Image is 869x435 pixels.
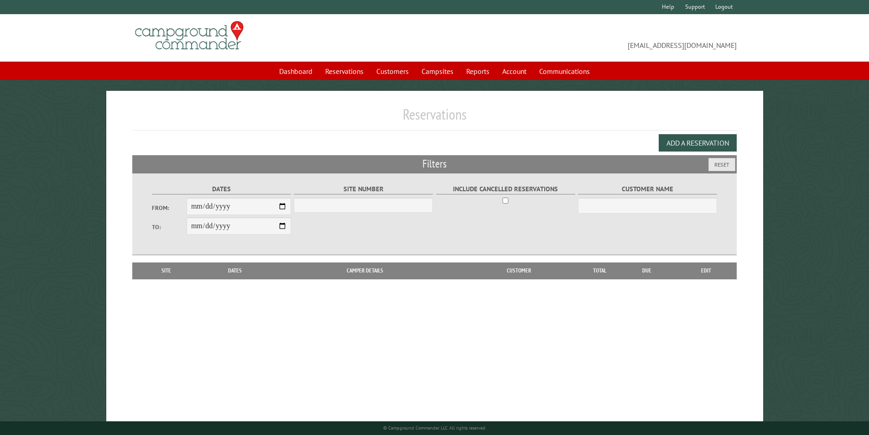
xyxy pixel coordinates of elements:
[274,262,456,279] th: Camper Details
[320,63,369,80] a: Reservations
[416,63,459,80] a: Campsites
[294,184,433,194] label: Site Number
[534,63,595,80] a: Communications
[383,425,486,431] small: © Campground Commander LLC. All rights reserved.
[152,184,291,194] label: Dates
[618,262,676,279] th: Due
[708,158,735,171] button: Reset
[497,63,532,80] a: Account
[137,262,196,279] th: Site
[456,262,582,279] th: Customer
[132,155,737,173] h2: Filters
[132,105,737,131] h1: Reservations
[435,25,737,51] span: [EMAIL_ADDRESS][DOMAIN_NAME]
[132,18,246,53] img: Campground Commander
[152,223,187,231] label: To:
[436,184,575,194] label: Include Cancelled Reservations
[676,262,737,279] th: Edit
[582,262,618,279] th: Total
[274,63,318,80] a: Dashboard
[461,63,495,80] a: Reports
[152,204,187,212] label: From:
[196,262,274,279] th: Dates
[659,134,737,152] button: Add a Reservation
[371,63,414,80] a: Customers
[578,184,717,194] label: Customer Name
